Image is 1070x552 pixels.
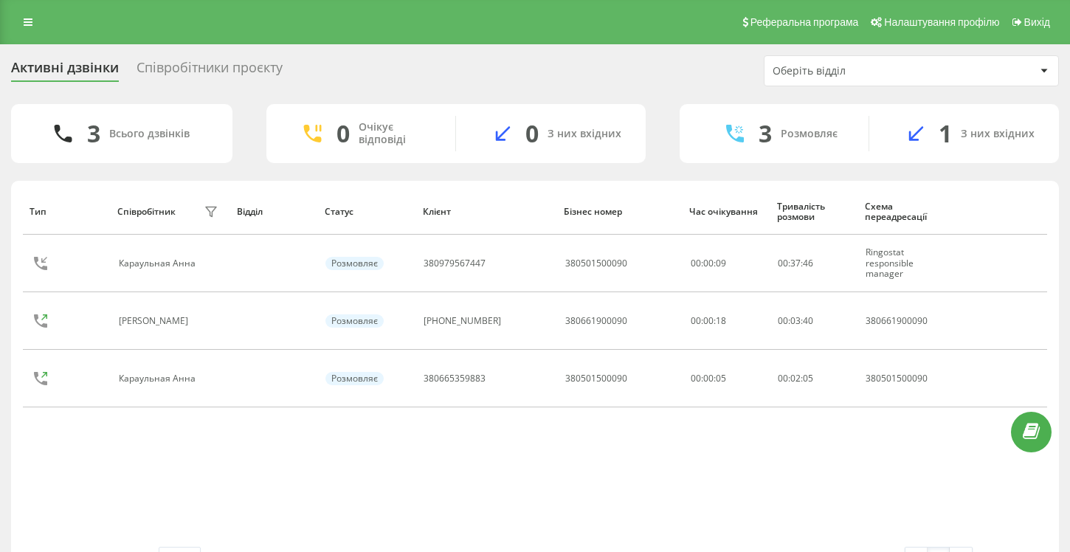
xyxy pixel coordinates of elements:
div: 380661900090 [565,316,627,326]
div: [PHONE_NUMBER] [424,316,501,326]
div: Розмовляє [325,372,384,385]
div: Розмовляє [325,257,384,270]
div: 380501500090 [866,373,951,384]
div: Час очікування [689,207,763,217]
div: Ringostat responsible manager [866,247,951,279]
div: 00:00:09 [691,258,762,269]
div: : : [778,373,813,384]
div: Оберіть відділ [773,65,949,77]
div: Клієнт [423,207,550,217]
div: [PERSON_NAME] [119,316,192,326]
span: Вихід [1024,16,1050,28]
div: З них вхідних [961,128,1035,140]
div: Всього дзвінків [109,128,190,140]
div: Схема переадресації [865,201,953,223]
div: 00:00:05 [691,373,762,384]
div: Тривалість розмови [777,201,851,223]
div: 3 [759,120,772,148]
div: 380501500090 [565,258,627,269]
div: Статус [325,207,409,217]
div: Тип [30,207,103,217]
div: Співробітники проєкту [137,60,283,83]
div: З них вхідних [548,128,621,140]
div: Співробітник [117,207,176,217]
div: 380665359883 [424,373,486,384]
div: Караульная Анна [119,258,199,269]
div: Розмовляє [325,314,384,328]
span: Реферальна програма [750,16,859,28]
span: 00 [778,314,788,327]
span: 00 [778,372,788,384]
div: Відділ [237,207,311,217]
div: 00:00:18 [691,316,762,326]
span: 40 [803,314,813,327]
div: Активні дзвінки [11,60,119,83]
span: Налаштування профілю [884,16,999,28]
div: 3 [87,120,100,148]
div: : : [778,316,813,326]
span: 05 [803,372,813,384]
div: 380661900090 [866,316,951,326]
div: : : [778,258,813,269]
span: 03 [790,314,801,327]
span: 02 [790,372,801,384]
span: 46 [803,257,813,269]
span: 37 [790,257,801,269]
div: Бізнес номер [564,207,675,217]
div: 380501500090 [565,373,627,384]
div: Караульная Анна [119,373,199,384]
div: 1 [939,120,952,148]
div: 0 [525,120,539,148]
span: 00 [778,257,788,269]
div: Розмовляє [781,128,838,140]
div: 380979567447 [424,258,486,269]
div: 0 [336,120,350,148]
div: Очікує відповіді [359,121,433,146]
